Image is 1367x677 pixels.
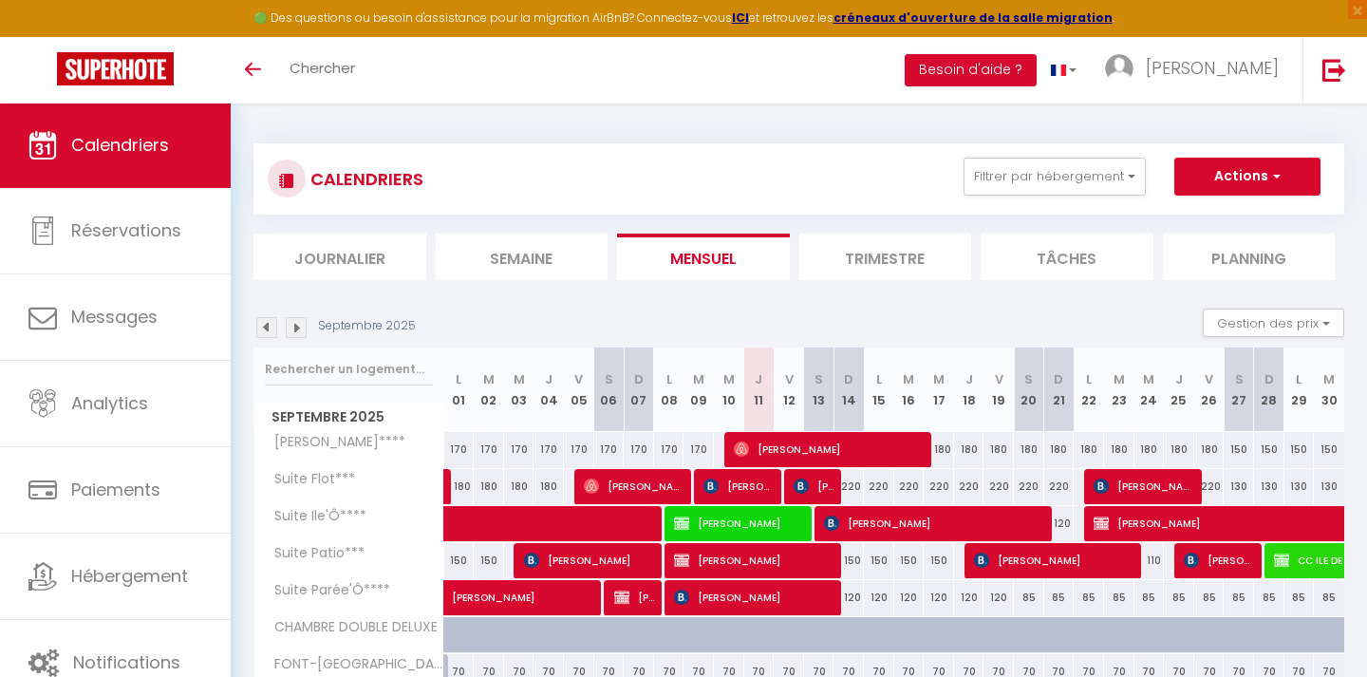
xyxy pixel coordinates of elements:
span: [PERSON_NAME] [452,570,670,606]
span: [PERSON_NAME] [794,468,834,504]
span: [PERSON_NAME] [974,542,1136,578]
th: 04 [534,348,564,432]
div: 85 [1134,580,1165,615]
button: Filtrer par hébergement [964,158,1146,196]
a: [PERSON_NAME] [444,580,475,616]
div: 220 [1014,469,1044,504]
abbr: L [666,370,672,388]
div: 180 [1014,432,1044,467]
div: 150 [474,543,504,578]
th: 02 [474,348,504,432]
div: 180 [1044,432,1075,467]
div: 170 [624,432,654,467]
button: Actions [1174,158,1320,196]
div: 85 [1314,580,1344,615]
span: CHAMBRE DOUBLE DELUXE [257,617,442,638]
li: Trimestre [799,234,972,280]
abbr: J [545,370,552,388]
abbr: J [1175,370,1183,388]
div: 110 [1134,543,1165,578]
abbr: M [933,370,945,388]
div: 150 [1314,432,1344,467]
div: 180 [1074,432,1104,467]
abbr: M [1323,370,1335,388]
abbr: M [693,370,704,388]
div: 170 [474,432,504,467]
div: 170 [683,432,714,467]
div: 170 [534,432,564,467]
div: 180 [1164,432,1194,467]
div: 130 [1284,469,1315,504]
div: 150 [833,543,864,578]
div: 120 [983,580,1014,615]
th: 30 [1314,348,1344,432]
button: Besoin d'aide ? [905,54,1037,86]
span: Analytics [71,391,148,415]
div: 220 [1194,469,1225,504]
th: 03 [504,348,534,432]
th: 23 [1104,348,1134,432]
div: 180 [504,469,534,504]
th: 20 [1014,348,1044,432]
div: 85 [1194,580,1225,615]
div: 85 [1044,580,1075,615]
span: Calendriers [71,133,169,157]
div: 130 [1254,469,1284,504]
span: FONT-[GEOGRAPHIC_DATA] [257,654,447,675]
iframe: Chat [1286,592,1353,663]
div: 170 [564,432,594,467]
th: 27 [1224,348,1254,432]
th: 10 [714,348,744,432]
input: Rechercher un logement... [265,352,433,386]
th: 15 [864,348,894,432]
abbr: D [844,370,853,388]
abbr: V [1205,370,1213,388]
li: Semaine [436,234,609,280]
p: Septembre 2025 [318,317,416,335]
span: [PERSON_NAME] [614,579,655,615]
div: 180 [474,469,504,504]
th: 01 [444,348,475,432]
div: 170 [594,432,625,467]
div: 85 [1254,580,1284,615]
th: 09 [683,348,714,432]
div: 85 [1284,580,1315,615]
span: Septembre 2025 [254,404,443,431]
abbr: L [876,370,882,388]
div: 120 [924,580,954,615]
th: 28 [1254,348,1284,432]
abbr: S [605,370,613,388]
div: 220 [894,469,925,504]
strong: créneaux d'ouverture de la salle migration [833,9,1113,26]
th: 29 [1284,348,1315,432]
abbr: L [1296,370,1301,388]
div: 150 [864,543,894,578]
abbr: D [634,370,644,388]
li: Tâches [981,234,1153,280]
abbr: L [456,370,461,388]
span: Messages [71,305,158,329]
div: 120 [864,580,894,615]
div: 150 [444,543,475,578]
th: 18 [954,348,984,432]
th: 07 [624,348,654,432]
div: 150 [1284,432,1315,467]
span: [PERSON_NAME] [524,542,656,578]
span: [PERSON_NAME] [1146,56,1279,80]
th: 14 [833,348,864,432]
li: Mensuel [617,234,790,280]
div: 85 [1164,580,1194,615]
abbr: J [755,370,762,388]
div: 120 [954,580,984,615]
abbr: M [723,370,735,388]
div: 180 [444,469,475,504]
span: [PERSON_NAME] [674,542,836,578]
abbr: M [1114,370,1125,388]
div: 220 [1044,469,1075,504]
abbr: L [1086,370,1092,388]
div: 85 [1104,580,1134,615]
a: ... [PERSON_NAME] [1091,37,1302,103]
abbr: V [995,370,1003,388]
abbr: V [785,370,794,388]
span: Réservations [71,218,181,242]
